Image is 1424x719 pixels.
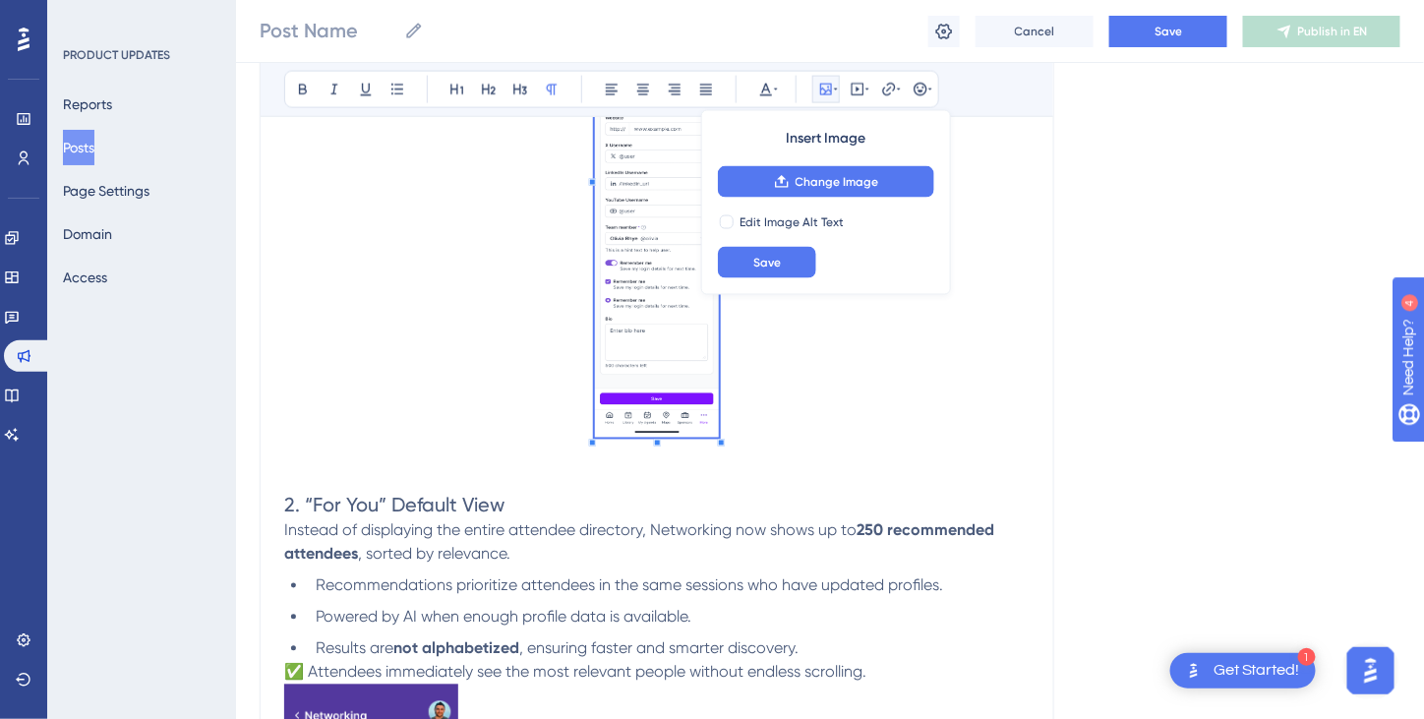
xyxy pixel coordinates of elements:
[796,174,879,190] span: Change Image
[1109,16,1227,47] button: Save
[137,10,143,26] div: 4
[358,545,510,564] span: , sorted by relevance.
[63,260,107,295] button: Access
[46,5,123,29] span: Need Help?
[1214,660,1300,682] div: Get Started!
[1243,16,1400,47] button: Publish in EN
[316,608,691,627] span: Powered by AI when enough profile data is available.
[1015,24,1055,39] span: Cancel
[740,214,844,230] span: Edit Image Alt Text
[63,216,112,252] button: Domain
[1155,24,1182,39] span: Save
[63,87,112,122] button: Reports
[260,17,396,44] input: Post Name
[718,247,816,278] button: Save
[718,166,934,198] button: Change Image
[1298,24,1368,39] span: Publish in EN
[316,639,393,658] span: Results are
[63,130,94,165] button: Posts
[284,663,866,682] span: ✅ Attendees immediately see the most relevant people without endless scrolling.
[316,576,943,595] span: Recommendations prioritize attendees in the same sessions who have updated profiles.
[63,173,149,209] button: Page Settings
[787,127,866,150] span: Insert Image
[1170,653,1316,689] div: Open Get Started! checklist, remaining modules: 1
[1341,641,1400,700] iframe: UserGuiding AI Assistant Launcher
[1298,648,1316,666] div: 1
[753,255,781,270] span: Save
[519,639,799,658] span: , ensuring faster and smarter discovery.
[1182,659,1206,683] img: launcher-image-alternative-text
[63,47,170,63] div: PRODUCT UPDATES
[393,639,519,658] strong: not alphabetized
[976,16,1094,47] button: Cancel
[284,494,504,517] span: 2. “For You” Default View
[284,521,857,540] span: Instead of displaying the entire attendee directory, Networking now shows up to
